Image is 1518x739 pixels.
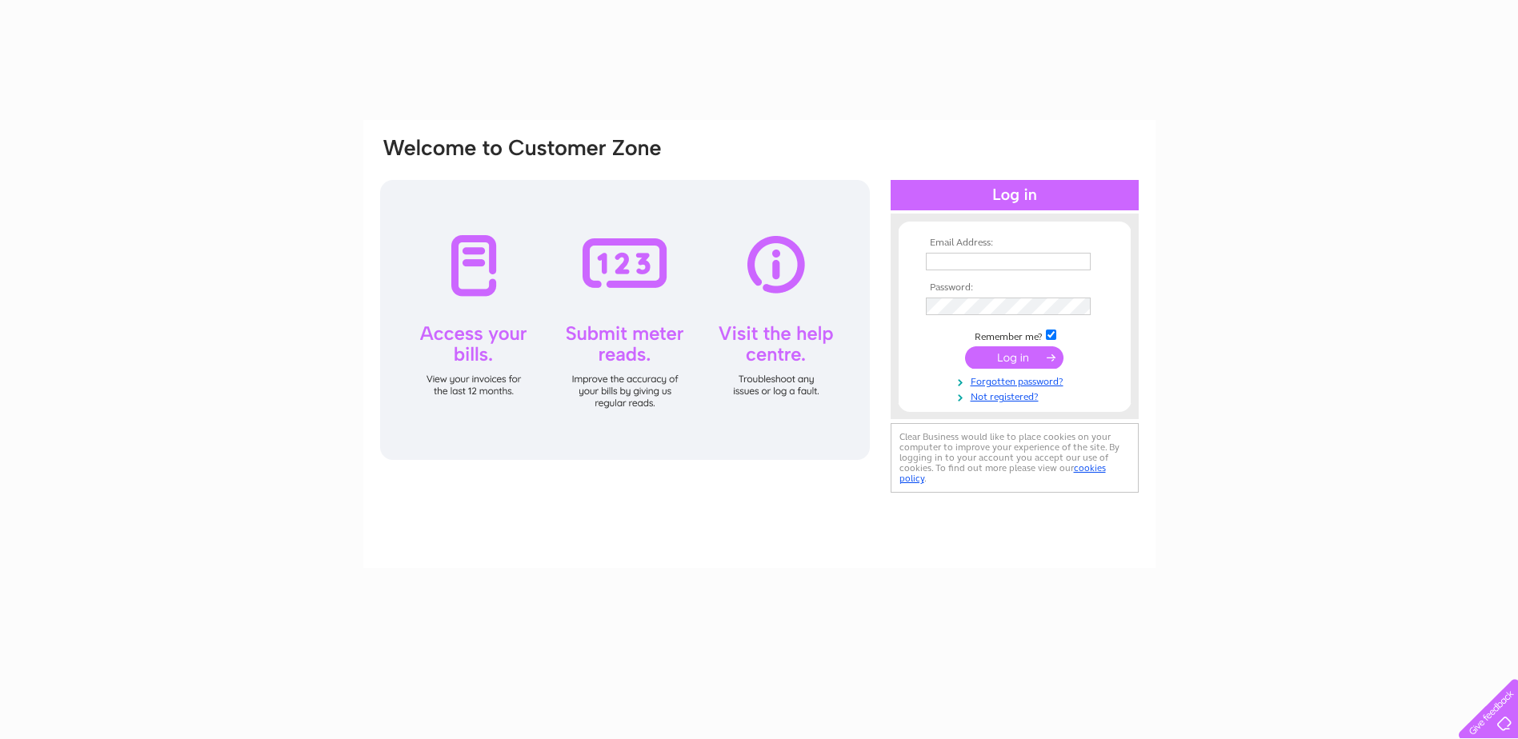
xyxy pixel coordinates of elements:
[922,327,1107,343] td: Remember me?
[965,346,1063,369] input: Submit
[922,238,1107,249] th: Email Address:
[926,373,1107,388] a: Forgotten password?
[922,282,1107,294] th: Password:
[891,423,1139,493] div: Clear Business would like to place cookies on your computer to improve your experience of the sit...
[899,462,1106,484] a: cookies policy
[926,388,1107,403] a: Not registered?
